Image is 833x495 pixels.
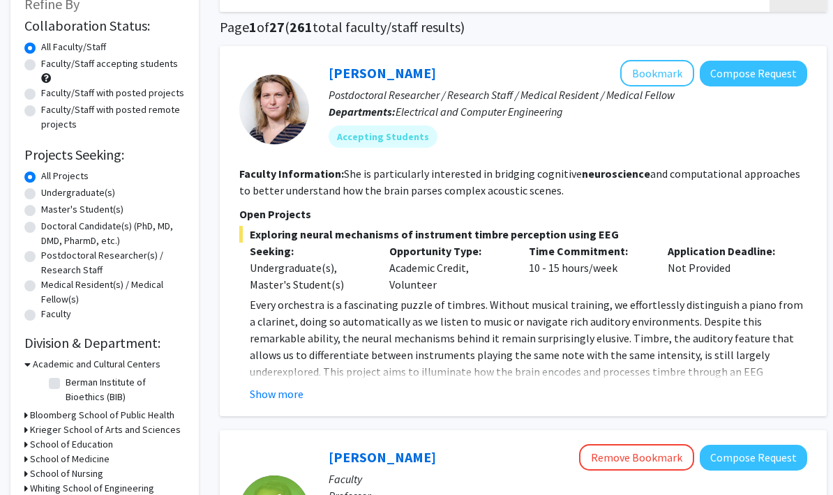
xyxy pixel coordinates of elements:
p: Faculty [329,471,807,487]
label: Doctoral Candidate(s) (PhD, MD, DMD, PharmD, etc.) [41,219,185,248]
iframe: Chat [10,432,59,485]
span: 261 [290,18,313,36]
h2: Projects Seeking: [24,146,185,163]
p: Seeking: [250,243,368,259]
h2: Division & Department: [24,335,185,351]
h3: School of Nursing [30,466,103,481]
label: Faculty [41,307,71,321]
label: Master's Student(s) [41,202,123,217]
h3: Academic and Cultural Centers [33,357,160,372]
button: Compose Request to Moira-Phoebe Huet [700,61,807,86]
p: Every orchestra is a fascinating puzzle of timbres. Without musical training, we effortlessly dis... [250,296,807,430]
label: Undergraduate(s) [41,185,115,200]
h2: Collaboration Status: [24,17,185,34]
button: Add Moira-Phoebe Huet to Bookmarks [620,60,694,86]
p: Time Commitment: [529,243,647,259]
b: Faculty Information: [239,167,344,181]
p: Postdoctoral Researcher / Research Staff / Medical Resident / Medical Fellow [329,86,807,103]
label: Medical Resident(s) / Medical Fellow(s) [41,277,185,307]
label: All Projects [41,169,89,183]
button: Remove Bookmark [579,444,694,471]
label: All Faculty/Staff [41,40,106,54]
h3: School of Education [30,437,113,452]
h3: Bloomberg School of Public Health [30,408,174,422]
label: Faculty/Staff accepting students [41,56,178,71]
p: Application Deadline: [668,243,786,259]
label: Faculty/Staff with posted projects [41,86,184,100]
mat-chip: Accepting Students [329,125,437,148]
p: Opportunity Type: [389,243,508,259]
div: 10 - 15 hours/week [518,243,658,293]
span: Electrical and Computer Engineering [396,105,563,119]
fg-read-more: She is particularly interested in bridging cognitive and computational approaches to better under... [239,167,800,197]
h3: Krieger School of Arts and Sciences [30,422,181,437]
button: Compose Request to Arvind Pathak [700,445,807,471]
div: Not Provided [657,243,797,293]
h1: Page of ( total faculty/staff results) [220,19,827,36]
label: Faculty/Staff with posted remote projects [41,102,185,132]
p: Open Projects [239,206,807,222]
button: Show more [250,386,303,402]
a: [PERSON_NAME] [329,448,436,466]
span: 27 [269,18,285,36]
div: Academic Credit, Volunteer [379,243,518,293]
label: Berman Institute of Bioethics (BIB) [66,375,181,404]
h3: School of Medicine [30,452,110,466]
a: [PERSON_NAME] [329,64,436,82]
span: Exploring neural mechanisms of instrument timbre perception using EEG [239,226,807,243]
b: Departments: [329,105,396,119]
span: 1 [249,18,257,36]
div: Undergraduate(s), Master's Student(s) [250,259,368,293]
b: neuroscience [582,167,650,181]
label: Postdoctoral Researcher(s) / Research Staff [41,248,185,277]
